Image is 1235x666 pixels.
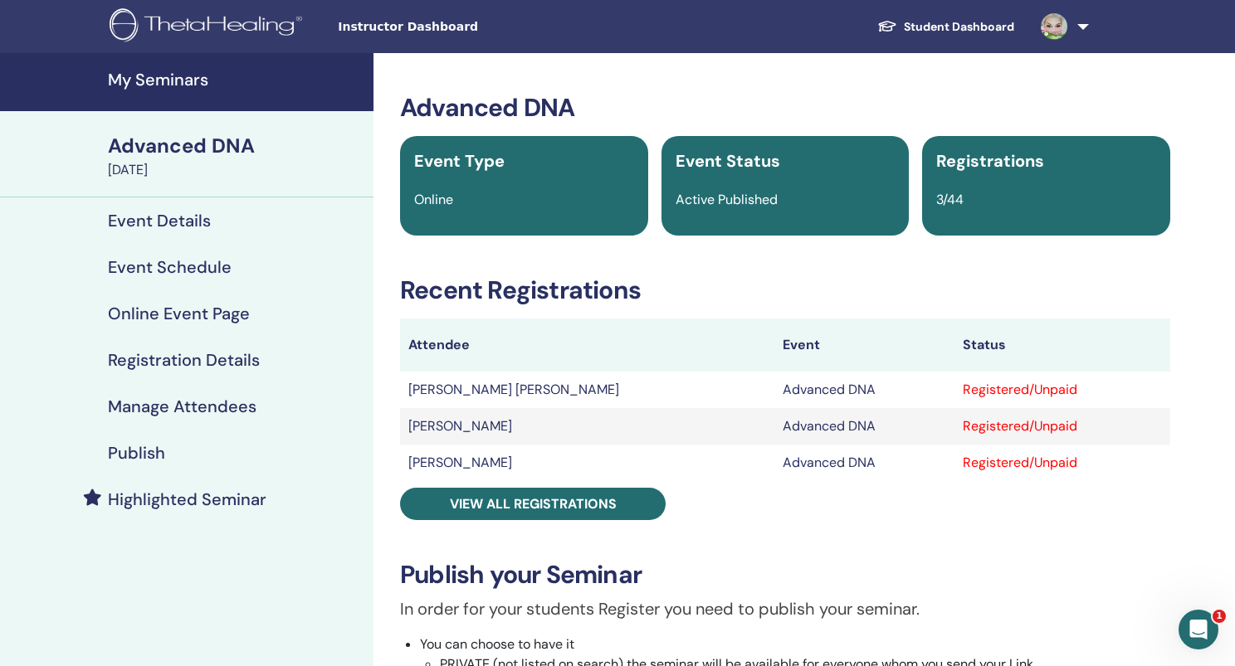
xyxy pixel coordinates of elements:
div: Registered/Unpaid [963,416,1162,436]
a: Student Dashboard [864,12,1028,42]
img: default.jpg [1041,13,1067,40]
span: Online [414,191,453,208]
span: Instructor Dashboard [338,18,587,36]
td: Advanced DNA [774,372,954,408]
th: Event [774,318,954,372]
h4: Manage Attendees [108,396,256,416]
h4: Online Event Page [108,304,250,323]
td: [PERSON_NAME] [400,408,774,445]
h4: Registration Details [108,350,260,370]
img: graduation-cap-white.svg [877,19,897,33]
div: Registered/Unpaid [963,380,1162,400]
span: View all registrations [450,495,617,513]
th: Attendee [400,318,774,372]
h4: Event Details [108,211,211,231]
iframe: Intercom live chat [1179,610,1218,649]
a: Advanced DNA[DATE] [98,132,373,180]
div: Advanced DNA [108,132,364,160]
span: 1 [1213,610,1226,623]
td: Advanced DNA [774,408,954,445]
h4: Event Schedule [108,257,232,277]
p: In order for your students Register you need to publish your seminar. [400,596,1170,621]
span: Event Status [676,150,780,172]
h4: Highlighted Seminar [108,489,266,509]
a: View all registrations [400,488,666,520]
span: 3/44 [936,191,964,208]
h4: My Seminars [108,70,364,90]
td: [PERSON_NAME] [PERSON_NAME] [400,372,774,408]
div: [DATE] [108,160,364,180]
div: Registered/Unpaid [963,453,1162,473]
th: Status [954,318,1170,372]
span: Registrations [936,150,1044,172]
span: Active Published [676,191,778,208]
img: logo.png [110,8,308,46]
h3: Publish your Seminar [400,560,1170,590]
td: Advanced DNA [774,445,954,481]
span: Event Type [414,150,505,172]
h3: Recent Registrations [400,275,1170,305]
h3: Advanced DNA [400,93,1170,123]
td: [PERSON_NAME] [400,445,774,481]
h4: Publish [108,443,165,463]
